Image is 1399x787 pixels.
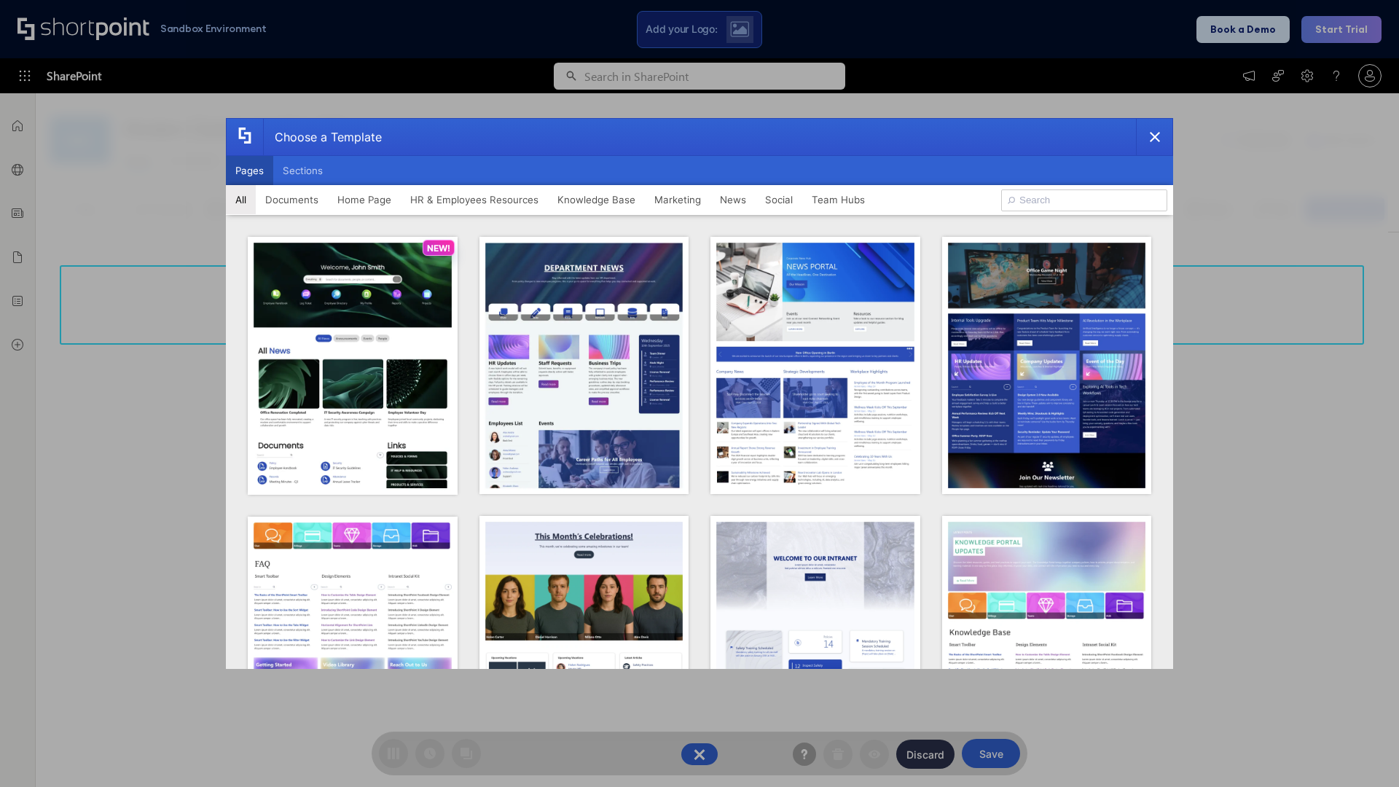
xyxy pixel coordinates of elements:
[226,185,256,214] button: All
[427,243,450,254] p: NEW!
[256,185,328,214] button: Documents
[710,185,756,214] button: News
[802,185,874,214] button: Team Hubs
[273,156,332,185] button: Sections
[1326,717,1399,787] iframe: Chat Widget
[263,119,382,155] div: Choose a Template
[328,185,401,214] button: Home Page
[401,185,548,214] button: HR & Employees Resources
[645,185,710,214] button: Marketing
[756,185,802,214] button: Social
[548,185,645,214] button: Knowledge Base
[226,156,273,185] button: Pages
[1001,189,1167,211] input: Search
[226,118,1173,669] div: template selector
